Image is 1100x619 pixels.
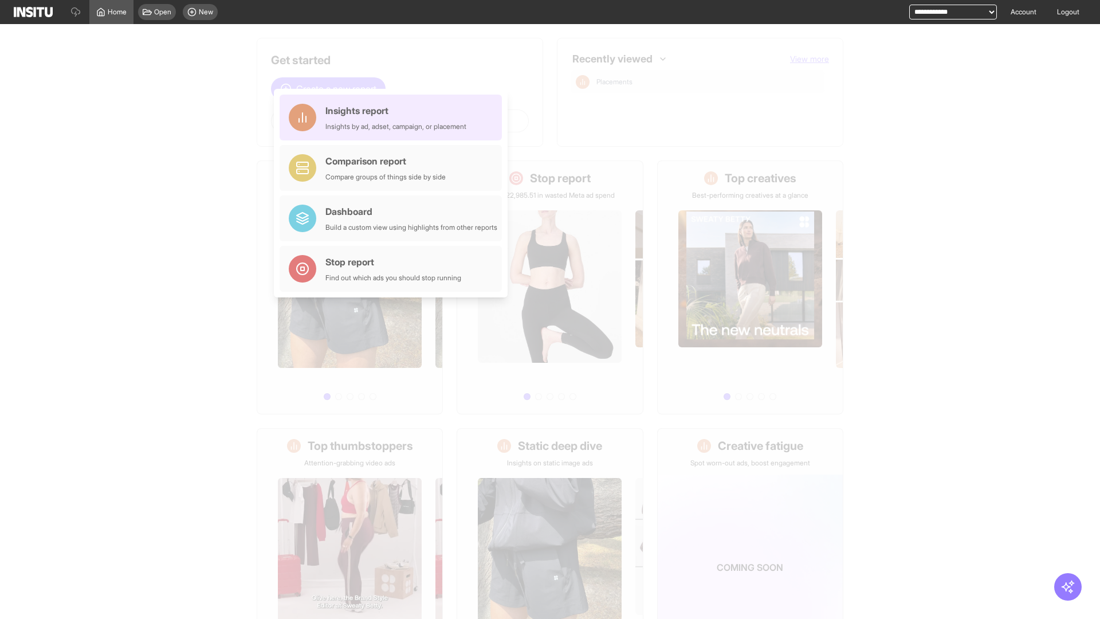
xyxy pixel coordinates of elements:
[108,7,127,17] span: Home
[199,7,213,17] span: New
[14,7,53,17] img: Logo
[325,223,497,232] div: Build a custom view using highlights from other reports
[325,173,446,182] div: Compare groups of things side by side
[325,154,446,168] div: Comparison report
[325,273,461,283] div: Find out which ads you should stop running
[325,255,461,269] div: Stop report
[154,7,171,17] span: Open
[325,104,466,117] div: Insights report
[325,205,497,218] div: Dashboard
[325,122,466,131] div: Insights by ad, adset, campaign, or placement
